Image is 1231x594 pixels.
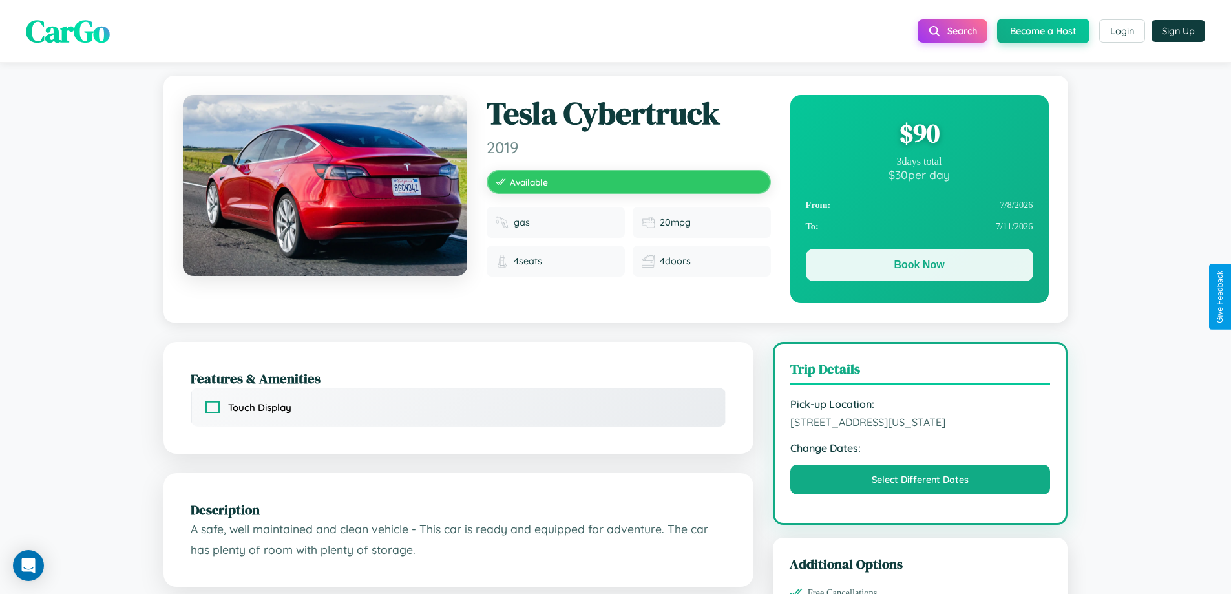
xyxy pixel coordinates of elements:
span: 4 seats [514,255,542,267]
span: [STREET_ADDRESS][US_STATE] [790,416,1051,429]
div: Open Intercom Messenger [13,550,44,581]
span: Touch Display [228,401,291,414]
strong: Pick-up Location: [790,398,1051,410]
div: $ 30 per day [806,167,1033,182]
span: CarGo [26,10,110,52]
button: Search [918,19,987,43]
button: Book Now [806,249,1033,281]
span: gas [514,217,530,228]
span: 2019 [487,138,771,157]
button: Sign Up [1152,20,1205,42]
img: Fuel efficiency [642,216,655,229]
p: A safe, well maintained and clean vehicle - This car is ready and equipped for adventure. The car... [191,519,726,560]
h3: Additional Options [790,555,1051,573]
span: Available [510,176,548,187]
h2: Description [191,500,726,519]
span: 20 mpg [660,217,691,228]
div: $ 90 [806,116,1033,151]
div: Give Feedback [1215,271,1225,323]
img: Tesla Cybertruck 2019 [183,95,467,276]
div: 7 / 11 / 2026 [806,216,1033,237]
img: Doors [642,255,655,268]
div: 7 / 8 / 2026 [806,195,1033,216]
button: Become a Host [997,19,1089,43]
h1: Tesla Cybertruck [487,95,771,133]
strong: To: [806,221,819,232]
strong: Change Dates: [790,441,1051,454]
button: Login [1099,19,1145,43]
img: Fuel type [496,216,509,229]
span: 4 doors [660,255,691,267]
button: Select Different Dates [790,465,1051,494]
div: 3 days total [806,156,1033,167]
h3: Trip Details [790,359,1051,385]
span: Search [947,25,977,37]
strong: From: [806,200,831,211]
img: Seats [496,255,509,268]
h2: Features & Amenities [191,369,726,388]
